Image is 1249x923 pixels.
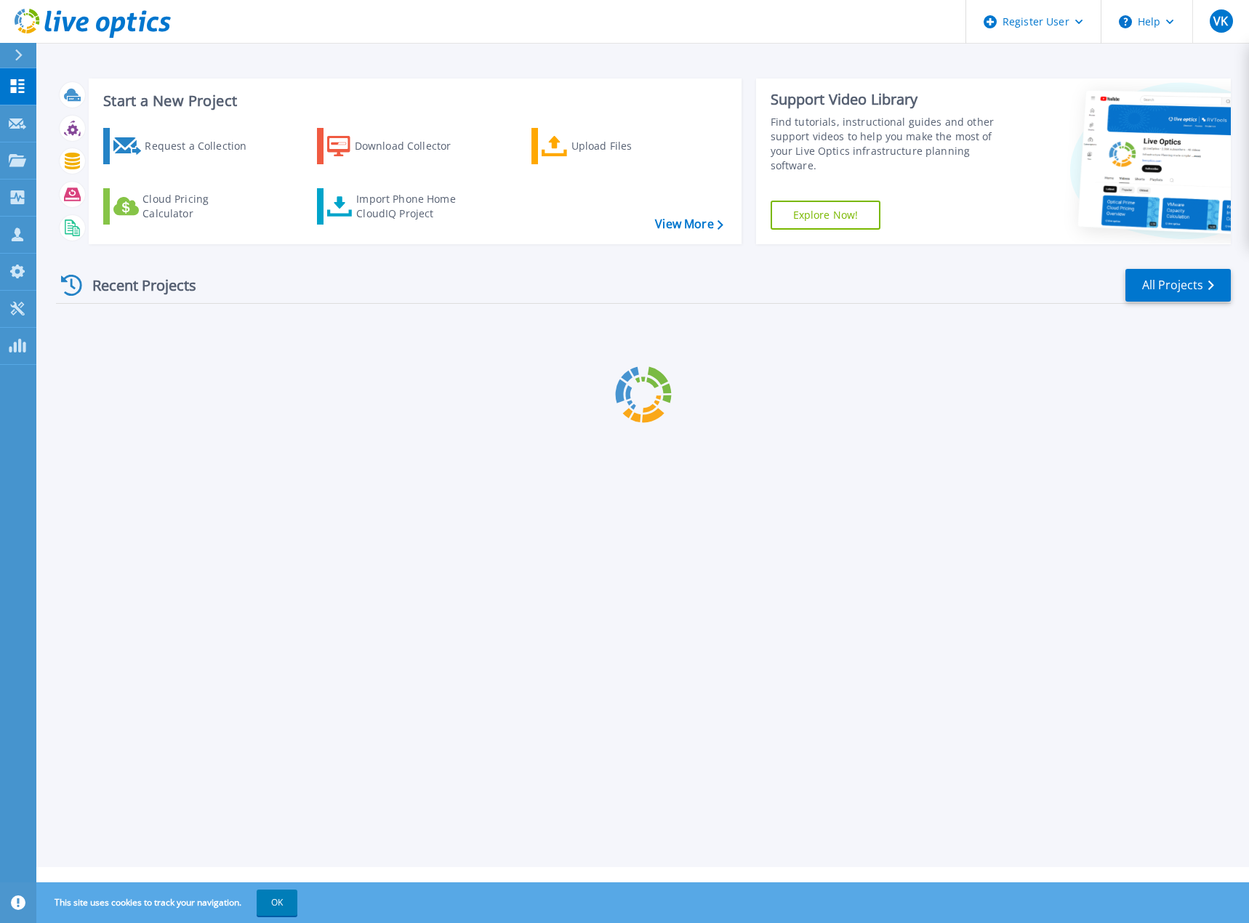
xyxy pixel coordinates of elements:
div: Import Phone Home CloudIQ Project [356,192,470,221]
div: Download Collector [355,132,471,161]
a: Request a Collection [103,128,265,164]
div: Request a Collection [145,132,261,161]
div: Find tutorials, instructional guides and other support videos to help you make the most of your L... [771,115,1011,173]
div: Cloud Pricing Calculator [142,192,259,221]
a: Download Collector [317,128,479,164]
div: Support Video Library [771,90,1011,109]
span: VK [1213,15,1228,27]
a: All Projects [1125,269,1231,302]
a: Upload Files [531,128,694,164]
a: Explore Now! [771,201,881,230]
h3: Start a New Project [103,93,723,109]
span: This site uses cookies to track your navigation. [40,890,297,916]
div: Upload Files [571,132,688,161]
button: OK [257,890,297,916]
div: Recent Projects [56,267,216,303]
a: Cloud Pricing Calculator [103,188,265,225]
a: View More [655,217,723,231]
